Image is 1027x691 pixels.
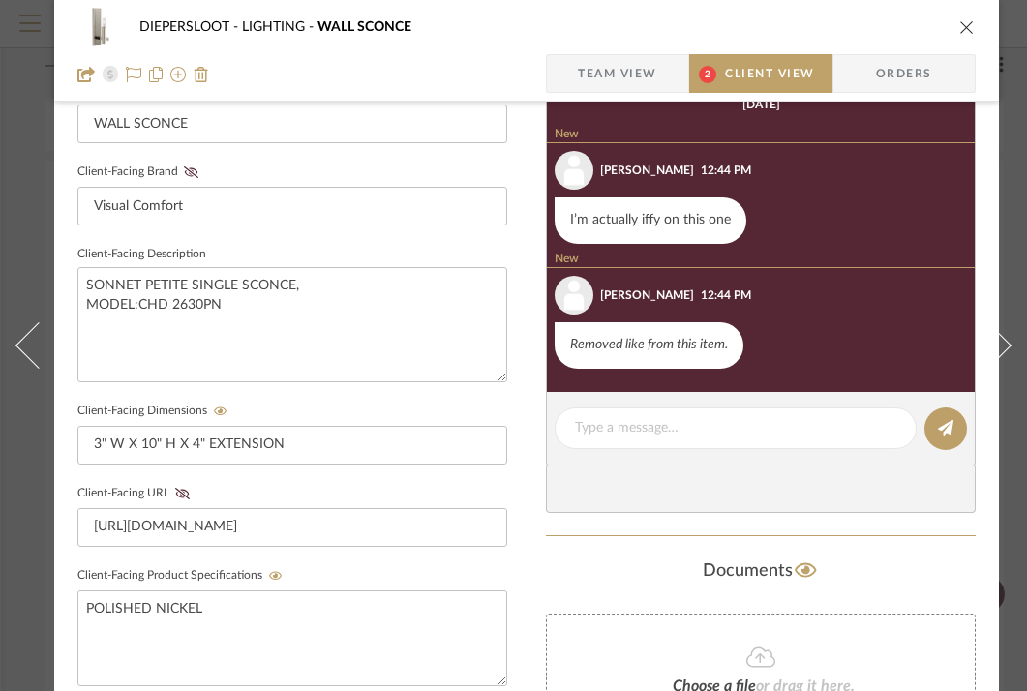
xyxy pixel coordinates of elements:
[555,197,746,244] div: I’m actually iffy on this one
[242,20,317,34] span: LIGHTING
[77,105,507,143] input: Enter Client-Facing Item Name
[77,426,507,465] input: Enter item dimensions
[547,252,982,268] div: New
[699,66,716,83] span: 2
[77,487,196,500] label: Client-Facing URL
[77,569,288,583] label: Client-Facing Product Specifications
[547,127,982,143] div: New
[77,165,204,179] label: Client-Facing Brand
[855,54,953,93] span: Orders
[317,20,411,34] span: WALL SCONCE
[139,20,242,34] span: DIEPERSLOOT
[77,508,507,547] input: Enter item URL
[600,162,694,179] div: [PERSON_NAME]
[194,67,209,82] img: Remove from project
[207,405,233,418] button: Client-Facing Dimensions
[578,54,657,93] span: Team View
[555,151,593,190] img: user_avatar.png
[701,162,751,179] div: 12:44 PM
[77,187,507,225] input: Enter Client-Facing Brand
[77,250,206,259] label: Client-Facing Description
[742,98,780,111] div: [DATE]
[77,405,233,418] label: Client-Facing Dimensions
[169,487,196,500] button: Client-Facing URL
[600,286,694,304] div: [PERSON_NAME]
[262,569,288,583] button: Client-Facing Product Specifications
[178,165,204,179] button: Client-Facing Brand
[555,276,593,315] img: user_avatar.png
[546,556,976,586] div: Documents
[725,54,814,93] span: Client View
[77,8,124,46] img: e767fd06-7815-4779-a128-6a5f3e154c4a_48x40.jpg
[701,286,751,304] div: 12:44 PM
[958,18,976,36] button: close
[555,322,743,369] div: Removed like from this item.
